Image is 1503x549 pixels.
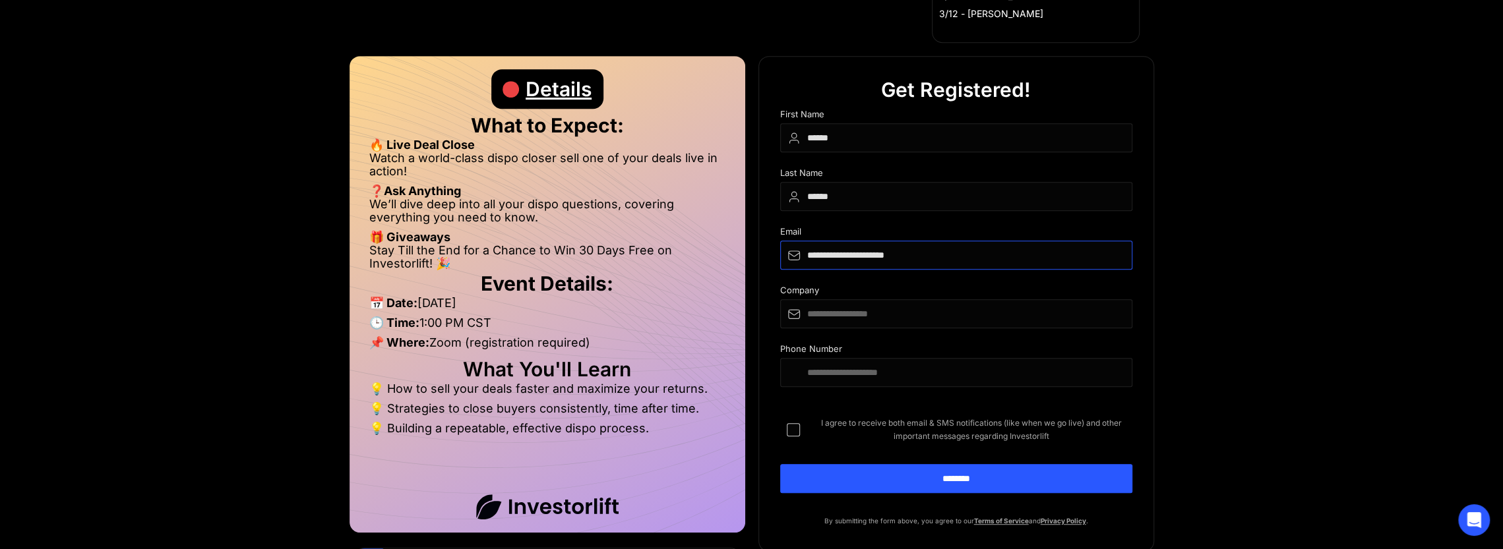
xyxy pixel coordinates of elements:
[780,109,1132,514] form: DIspo Day Main Form
[369,184,461,198] strong: ❓Ask Anything
[1041,517,1086,525] a: Privacy Policy
[1458,504,1490,536] div: Open Intercom Messenger
[780,168,1132,182] div: Last Name
[369,382,725,402] li: 💡 How to sell your deals faster and maximize your returns.
[471,113,624,137] strong: What to Expect:
[369,297,725,316] li: [DATE]
[526,69,592,109] div: Details
[780,514,1132,527] p: By submitting the form above, you agree to our and .
[369,362,725,376] h2: What You'll Learn
[369,152,725,185] li: Watch a world-class dispo closer sell one of your deals live in action!
[369,198,725,231] li: We’ll dive deep into all your dispo questions, covering everything you need to know.
[780,227,1132,241] div: Email
[369,296,417,310] strong: 📅 Date:
[369,138,475,152] strong: 🔥 Live Deal Close
[811,417,1132,443] span: I agree to receive both email & SMS notifications (like when we go live) and other important mess...
[369,244,725,270] li: Stay Till the End for a Chance to Win 30 Days Free on Investorlift! 🎉
[369,316,725,336] li: 1:00 PM CST
[369,422,725,435] li: 💡 Building a repeatable, effective dispo process.
[369,402,725,422] li: 💡 Strategies to close buyers consistently, time after time.
[881,70,1031,109] div: Get Registered!
[481,272,613,295] strong: Event Details:
[369,336,725,356] li: Zoom (registration required)
[369,335,429,349] strong: 📌 Where:
[369,316,419,330] strong: 🕒 Time:
[369,230,450,244] strong: 🎁 Giveaways
[974,517,1029,525] a: Terms of Service
[780,344,1132,358] div: Phone Number
[780,285,1132,299] div: Company
[780,109,1132,123] div: First Name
